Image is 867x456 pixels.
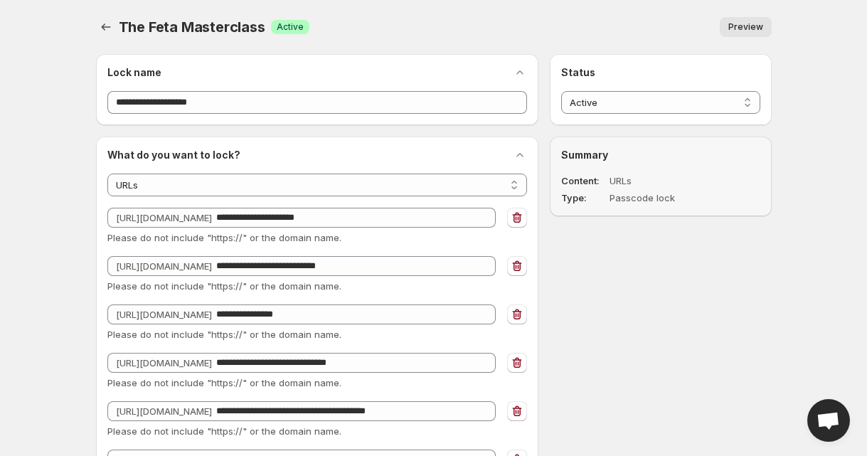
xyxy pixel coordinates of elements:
span: Please do not include "https://" or the domain name. [107,377,341,388]
span: [URL][DOMAIN_NAME] [116,405,212,417]
dd: Passcode lock [610,191,719,205]
span: Active [277,21,304,33]
dt: Type : [561,191,607,205]
h2: Status [561,65,760,80]
h2: Lock name [107,65,161,80]
h2: What do you want to lock? [107,148,240,162]
button: Preview [720,17,772,37]
span: [URL][DOMAIN_NAME] [116,309,212,320]
span: [URL][DOMAIN_NAME] [116,357,212,368]
span: [URL][DOMAIN_NAME] [116,212,212,223]
span: [URL][DOMAIN_NAME] [116,260,212,272]
h2: Summary [561,148,760,162]
span: Please do not include "https://" or the domain name. [107,280,341,292]
span: Please do not include "https://" or the domain name. [107,232,341,243]
dd: URLs [610,174,719,188]
span: The Feta Masterclass [119,18,265,36]
span: Please do not include "https://" or the domain name. [107,329,341,340]
span: Preview [728,21,763,33]
button: Back [96,17,116,37]
span: Please do not include "https://" or the domain name. [107,425,341,437]
div: Open chat [807,399,850,442]
dt: Content : [561,174,607,188]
